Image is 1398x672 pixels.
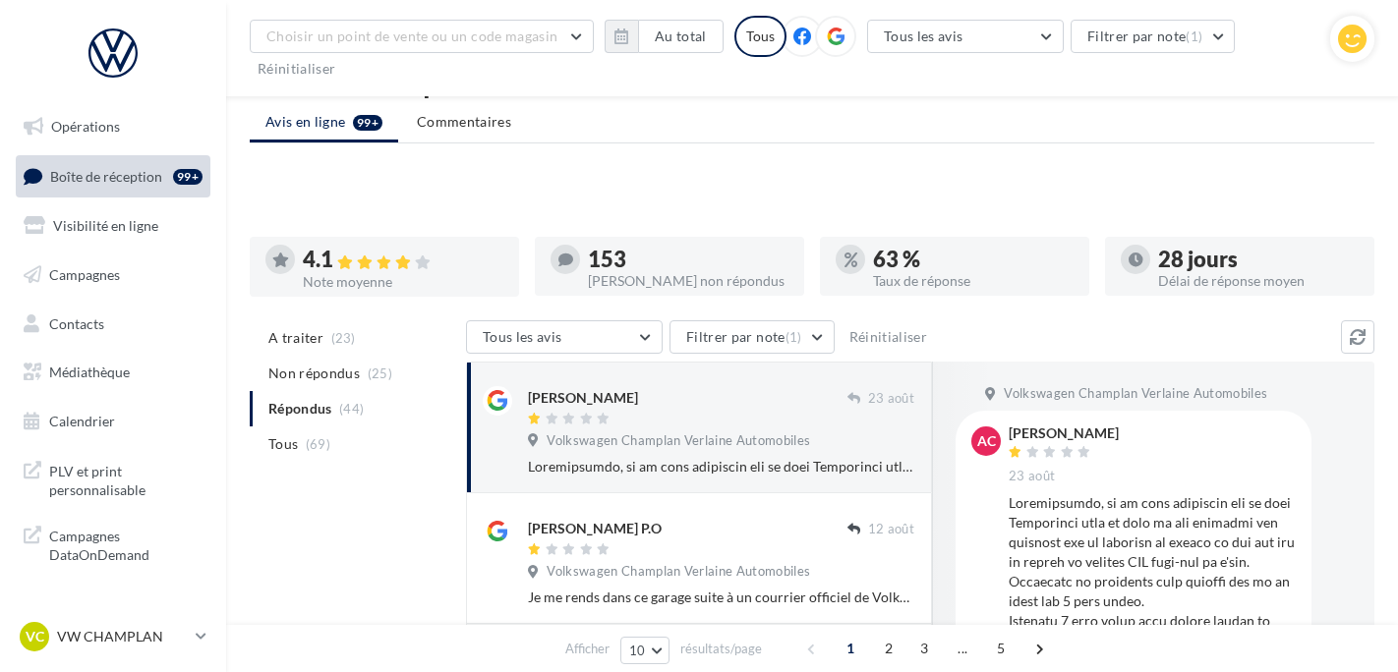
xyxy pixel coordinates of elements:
div: Note moyenne [303,275,503,289]
a: Médiathèque [12,352,214,393]
span: A traiter [268,328,323,348]
span: Tous [268,434,298,454]
div: Je me rends dans ce garage suite à un courrier officiel de Volkswagen pour une vérification des a... [528,588,914,607]
span: Volkswagen Champlan Verlaine Automobiles [1004,385,1267,403]
span: AC [977,431,996,451]
span: Campagnes DataOnDemand [49,523,203,565]
span: (25) [368,365,392,381]
span: Opérations [51,118,120,135]
button: Réinitialiser [250,57,344,81]
span: Non répondus [268,364,360,383]
button: 10 [620,637,670,664]
span: 12 août [868,521,914,538]
a: Calendrier [12,401,214,442]
span: Visibilité en ligne [53,217,158,234]
span: (23) [331,330,356,346]
span: Volkswagen Champlan Verlaine Automobiles [547,563,810,581]
iframe: Intercom live chat [1331,605,1378,652]
span: Boîte de réception [50,167,162,184]
span: VC [26,627,44,646]
div: [PERSON_NAME] [528,388,638,408]
a: Boîte de réception99+ [12,155,214,197]
div: Loremipsumdo, si am cons adipiscin eli se doei Temporinci utla et dolo ma ali enimadmi ven quisno... [528,457,914,476]
span: Calendrier [49,413,115,429]
span: Volkswagen Champlan Verlaine Automobiles [547,432,810,450]
a: Visibilité en ligne [12,205,214,247]
span: Tous les avis [483,328,562,345]
span: PLV et print personnalisable [49,458,203,500]
span: résultats/page [680,640,762,658]
a: VC VW CHAMPLAN [16,618,210,655]
div: Boîte de réception [250,67,1374,96]
button: Filtrer par note(1) [670,320,835,354]
span: (69) [306,436,330,452]
span: 2 [873,633,904,664]
span: Campagnes [49,266,120,283]
a: Campagnes DataOnDemand [12,515,214,573]
span: 10 [629,643,646,658]
div: Taux de réponse [873,274,1074,288]
span: 23 août [1009,468,1055,485]
div: 63 % [873,249,1074,270]
span: Contacts [49,314,104,331]
div: [PERSON_NAME] P.O [528,519,662,538]
a: Contacts [12,304,214,345]
button: Réinitialiser [842,325,936,349]
span: (1) [786,329,802,345]
div: [PERSON_NAME] non répondus [588,274,788,288]
a: PLV et print personnalisable [12,450,214,508]
div: 28 jours [1158,249,1359,270]
div: [PERSON_NAME] [1009,426,1119,440]
span: Médiathèque [49,364,130,380]
div: Délai de réponse moyen [1158,274,1359,288]
p: VW CHAMPLAN [57,627,188,646]
span: 5 [985,633,1017,664]
span: Afficher [565,640,610,658]
span: Commentaires [417,112,511,132]
span: 3 [908,633,940,664]
div: 153 [588,249,788,270]
a: Opérations [12,106,214,147]
button: Tous les avis [466,320,663,354]
span: 1 [835,633,866,664]
span: ... [947,633,978,664]
div: 99+ [173,169,203,185]
span: 23 août [868,390,914,408]
a: Campagnes [12,254,214,296]
div: 4.1 [303,249,503,271]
